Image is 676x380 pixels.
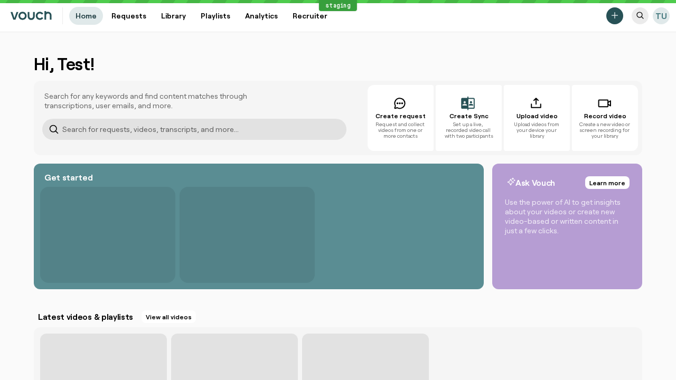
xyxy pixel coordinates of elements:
span: Create request [374,112,427,119]
button: Create SyncSet up a live, recorded video call with two participants [436,85,502,151]
button: Record videoCreate a new video or screen recording for your library [572,85,638,151]
span: T [655,11,661,21]
button: Create requestRequest and collect videos from one or more contacts [368,85,434,151]
span: Create a new video or screen recording for your library [578,121,632,139]
a: Learn more [585,176,630,189]
a: Analytics [239,7,284,25]
p: Search for any keywords and find content matches through transcriptions, user emails, and more. [44,91,298,110]
button: Upload videoUpload videos from your device your library [504,85,570,151]
h2: Latest videos & playlists [36,311,135,322]
a: Recruiter [286,7,334,25]
span: Upload video [510,112,564,119]
span: Create Sync [442,112,495,119]
input: Search for requests, videos, transcripts, and more... [42,119,346,140]
a: Home [69,7,103,25]
a: Go to homepage [6,11,56,20]
h2: Get started [42,172,95,183]
button: [object Object] [632,7,649,24]
button: Create new [606,7,623,24]
a: View all videos [142,310,196,323]
span: Learn more [589,178,625,187]
span: Upload videos from your device your library [510,121,564,139]
span: Record video [578,112,632,119]
a: Library [155,7,192,25]
span: Request and collect videos from one or more contacts [374,121,427,139]
h2: Ask Vouch [505,177,557,188]
span: View all videos [146,312,192,321]
p: Use the power of AI to get insights about your videos or create new video-based or written conten... [505,197,630,235]
span: Set up a live, recorded video call with two participants [442,121,495,139]
a: Playlists [194,7,237,25]
a: Requests [105,7,153,25]
span: U [661,11,667,21]
h1: Hi, Test! [34,53,642,74]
